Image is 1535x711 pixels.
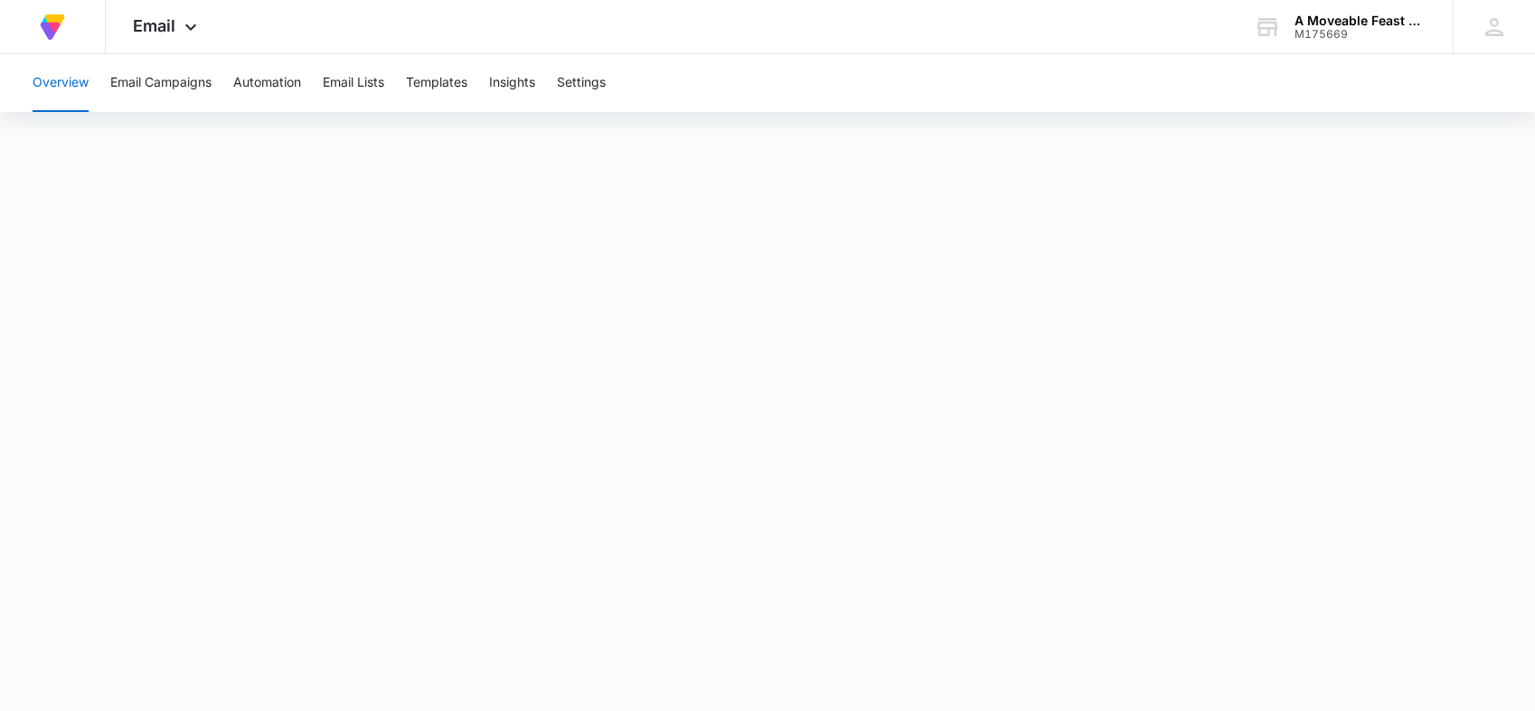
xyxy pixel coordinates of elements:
[36,11,69,43] img: Volusion
[110,54,212,112] button: Email Campaigns
[1295,14,1427,28] div: account name
[489,54,535,112] button: Insights
[323,54,384,112] button: Email Lists
[406,54,467,112] button: Templates
[233,54,301,112] button: Automation
[133,16,175,35] span: Email
[1295,28,1427,41] div: account id
[33,54,89,112] button: Overview
[557,54,606,112] button: Settings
